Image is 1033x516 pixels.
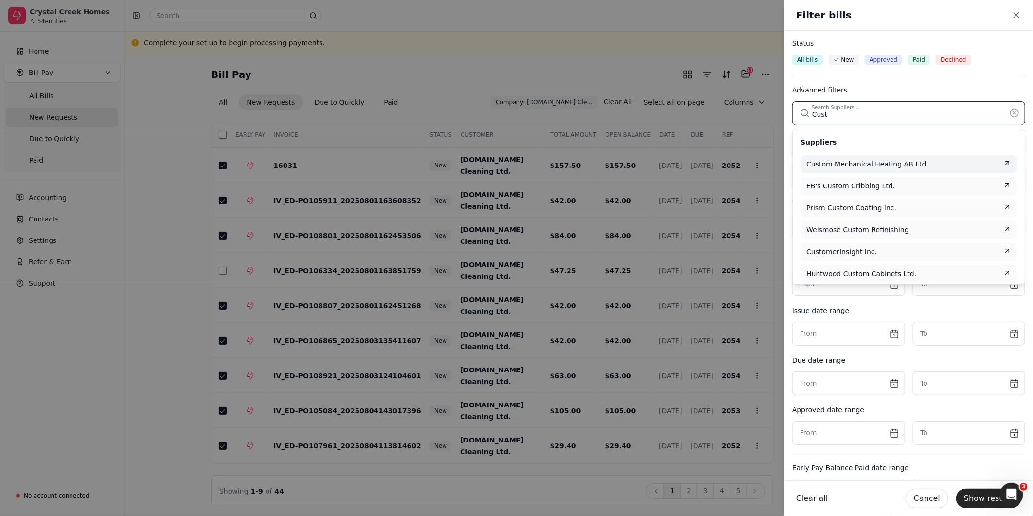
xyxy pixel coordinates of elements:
button: Paid [908,55,930,65]
label: To [921,428,928,438]
span: Declined [941,55,966,64]
button: To [913,371,1026,395]
label: From [800,378,817,388]
span: Huntwood Custom Cabinets Ltd. [806,269,916,279]
span: Paid [913,55,925,64]
span: 3 [1020,483,1028,491]
span: New [841,55,854,64]
span: CustomerInsight Inc. [806,247,877,257]
h2: Suppliers [801,137,837,147]
button: Declined [936,55,971,65]
button: Cancel [906,489,948,508]
div: Due date range [792,355,1025,366]
span: Custom Mechanical Heating AB Ltd. [806,159,928,169]
iframe: Intercom live chat [1000,483,1023,506]
div: Early Pay Balance Paid date range [792,463,1025,473]
div: Issue date range [792,306,1025,316]
button: To [913,322,1026,346]
button: To [913,421,1026,445]
span: EB's Custom Cribbing Ltd. [806,181,895,191]
button: New [829,55,859,65]
label: To [921,329,928,339]
button: From [792,421,905,445]
span: Prism Custom Coating Inc. [806,203,896,213]
span: Weismose Custom Refinishing [806,225,909,235]
button: From [792,322,905,346]
button: Approved [865,55,903,65]
label: To [921,378,928,388]
button: Show results [956,489,1021,508]
button: From [792,272,905,296]
div: Approved date range [792,405,1025,415]
span: Approved [870,55,898,64]
button: All bills [792,55,823,65]
div: Advanced filters [792,85,1025,95]
div: Status [792,38,1025,49]
button: From [792,371,905,395]
h2: Filter bills [796,8,852,22]
button: From [792,479,905,503]
button: To [913,479,1026,503]
button: Clear all [796,489,828,508]
label: From [800,428,817,438]
label: From [800,329,817,339]
span: All bills [797,55,818,64]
